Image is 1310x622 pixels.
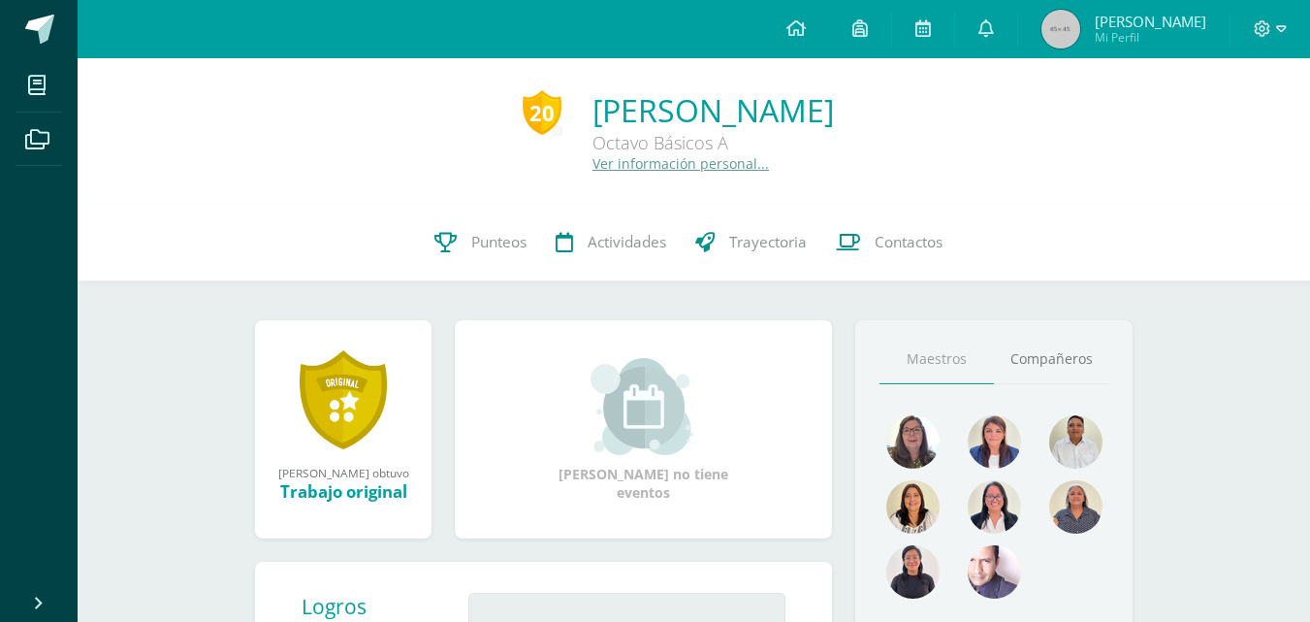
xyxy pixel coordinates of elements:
[994,335,1108,384] a: Compañeros
[968,415,1021,469] img: aefa6dbabf641819c41d1760b7b82962.png
[471,232,527,252] span: Punteos
[886,480,940,534] img: 876c69fb502899f7a2bc55a9ba2fa0e7.png
[681,204,821,281] a: Trayectoria
[968,480,1021,534] img: 408a551ef2c74b912fbe9346b0557d9b.png
[1095,29,1206,46] span: Mi Perfil
[879,335,994,384] a: Maestros
[821,204,957,281] a: Contactos
[1049,480,1102,534] img: 8f3bf19539481b212b8ab3c0cdc72ac6.png
[420,204,541,281] a: Punteos
[1095,12,1206,31] span: [PERSON_NAME]
[592,89,834,131] a: [PERSON_NAME]
[592,154,769,173] a: Ver información personal...
[886,415,940,469] img: a4871f238fc6f9e1d7ed418e21754428.png
[592,131,834,154] div: Octavo Básicos A
[591,358,696,455] img: event_small.png
[302,593,453,620] div: Logros
[274,465,412,480] div: [PERSON_NAME] obtuvo
[968,545,1021,599] img: a8e8556f48ef469a8de4653df9219ae6.png
[886,545,940,599] img: 041e67bb1815648f1c28e9f895bf2be1.png
[1049,415,1102,469] img: 342ba9b8a6082921fd945bbc9e8525ae.png
[547,358,741,502] div: [PERSON_NAME] no tiene eventos
[729,232,807,252] span: Trayectoria
[875,232,943,252] span: Contactos
[541,204,681,281] a: Actividades
[523,90,561,135] div: 20
[274,480,412,503] div: Trabajo original
[1041,10,1080,49] img: 45x45
[588,232,666,252] span: Actividades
